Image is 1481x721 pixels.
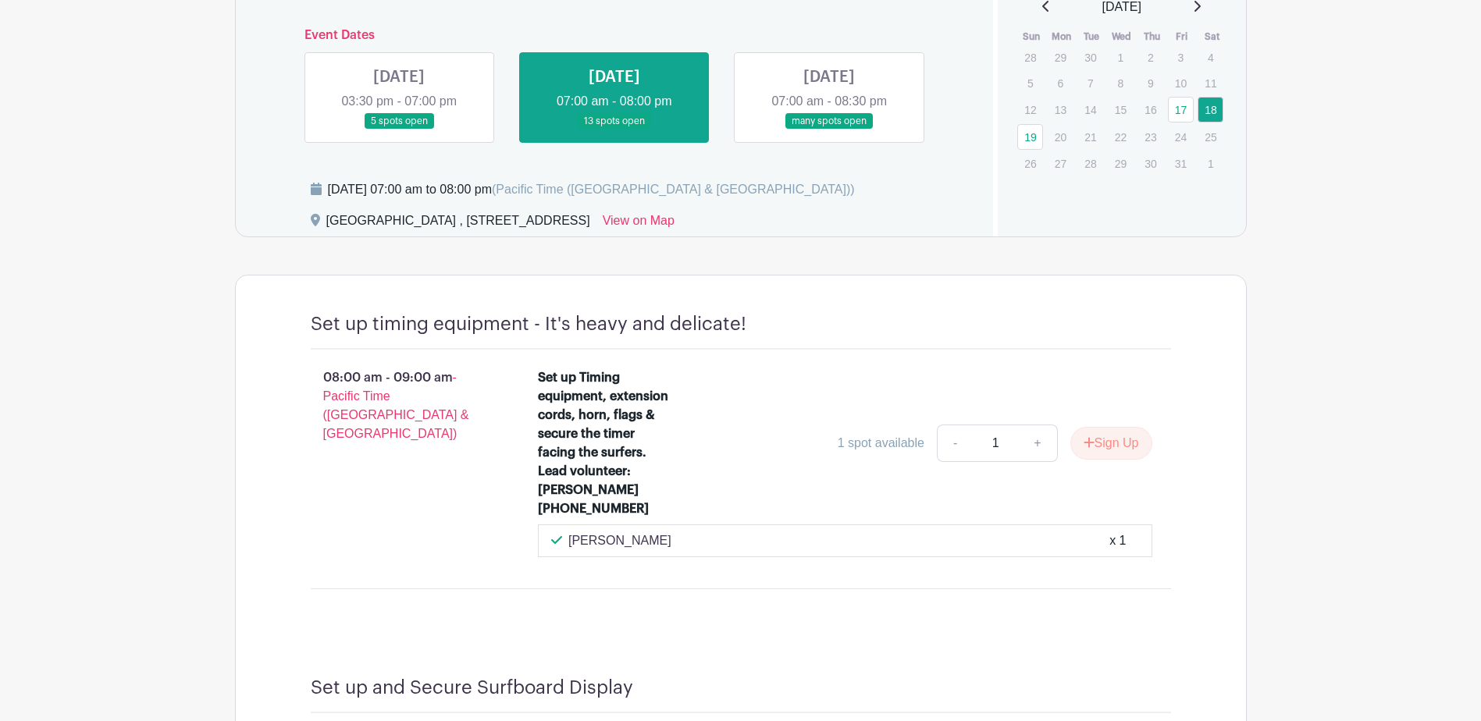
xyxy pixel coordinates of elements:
p: 27 [1048,151,1073,176]
span: (Pacific Time ([GEOGRAPHIC_DATA] & [GEOGRAPHIC_DATA])) [492,183,855,196]
th: Tue [1077,29,1107,44]
p: 9 [1137,71,1163,95]
div: [DATE] 07:00 am to 08:00 pm [328,180,855,199]
p: 2 [1137,45,1163,69]
p: 11 [1198,71,1223,95]
p: 14 [1077,98,1103,122]
p: 21 [1077,125,1103,149]
h6: Event Dates [292,28,938,43]
div: x 1 [1109,531,1126,550]
button: Sign Up [1070,427,1152,460]
th: Fri [1167,29,1198,44]
p: 10 [1168,71,1194,95]
p: 25 [1198,125,1223,149]
p: 22 [1108,125,1134,149]
th: Sun [1016,29,1047,44]
p: 16 [1137,98,1163,122]
p: 5 [1017,71,1043,95]
div: 1 spot available [838,434,924,453]
th: Sat [1197,29,1227,44]
p: 26 [1017,151,1043,176]
p: 7 [1077,71,1103,95]
p: 28 [1077,151,1103,176]
p: 8 [1108,71,1134,95]
p: 13 [1048,98,1073,122]
a: 18 [1198,97,1223,123]
p: 30 [1077,45,1103,69]
p: 15 [1108,98,1134,122]
p: 1 [1108,45,1134,69]
th: Wed [1107,29,1137,44]
p: 1 [1198,151,1223,176]
p: 28 [1017,45,1043,69]
p: 6 [1048,71,1073,95]
p: [PERSON_NAME] [568,531,671,550]
p: 30 [1137,151,1163,176]
p: 3 [1168,45,1194,69]
th: Thu [1137,29,1167,44]
a: 17 [1168,97,1194,123]
th: Mon [1047,29,1077,44]
a: - [937,424,973,462]
div: [GEOGRAPHIC_DATA] , [STREET_ADDRESS] [326,211,590,236]
h4: Set up and Secure Surfboard Display [311,677,633,699]
a: View on Map [603,211,675,236]
p: 23 [1137,125,1163,149]
a: 19 [1017,124,1043,150]
span: - Pacific Time ([GEOGRAPHIC_DATA] & [GEOGRAPHIC_DATA]) [323,371,469,440]
div: Set up Timing equipment, extension cords, horn, flags & secure the timer facing the surfers. Lead... [538,368,673,518]
h4: Set up timing equipment - It's heavy and delicate! [311,313,746,336]
p: 12 [1017,98,1043,122]
a: + [1018,424,1057,462]
p: 29 [1108,151,1134,176]
p: 4 [1198,45,1223,69]
p: 20 [1048,125,1073,149]
p: 24 [1168,125,1194,149]
p: 08:00 am - 09:00 am [286,362,514,449]
p: 29 [1048,45,1073,69]
p: 31 [1168,151,1194,176]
